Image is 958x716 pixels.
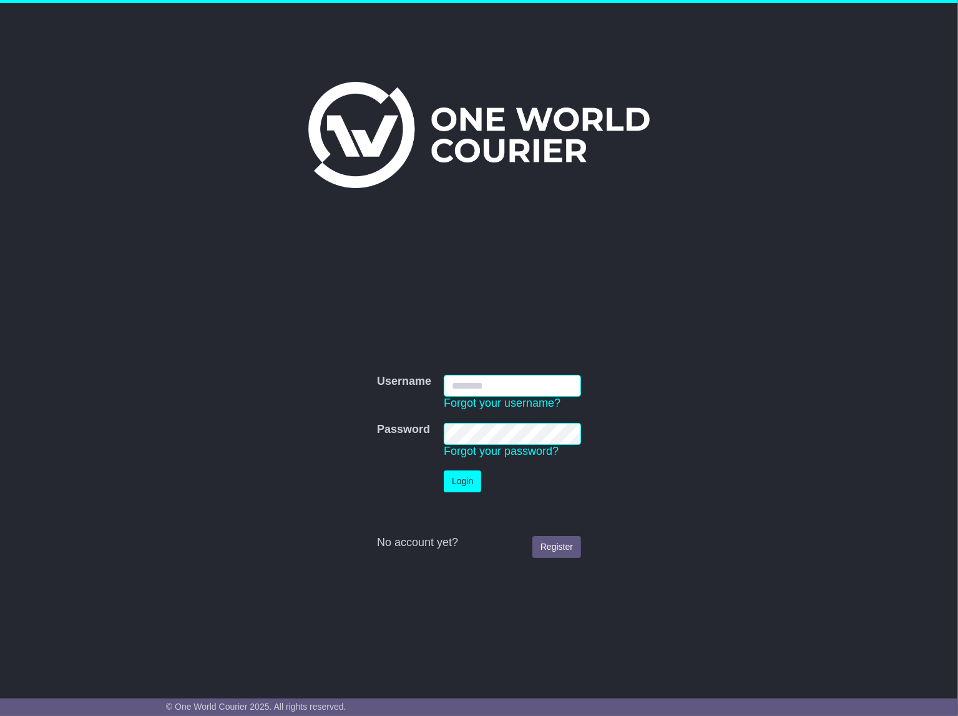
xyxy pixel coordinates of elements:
a: Forgot your password? [444,445,559,457]
button: Login [444,470,481,492]
a: Forgot your username? [444,397,560,409]
div: No account yet? [377,536,581,550]
a: Register [532,536,581,558]
label: Password [377,423,430,437]
img: One World [308,82,649,188]
span: © One World Courier 2025. All rights reserved. [166,702,346,712]
label: Username [377,375,431,389]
